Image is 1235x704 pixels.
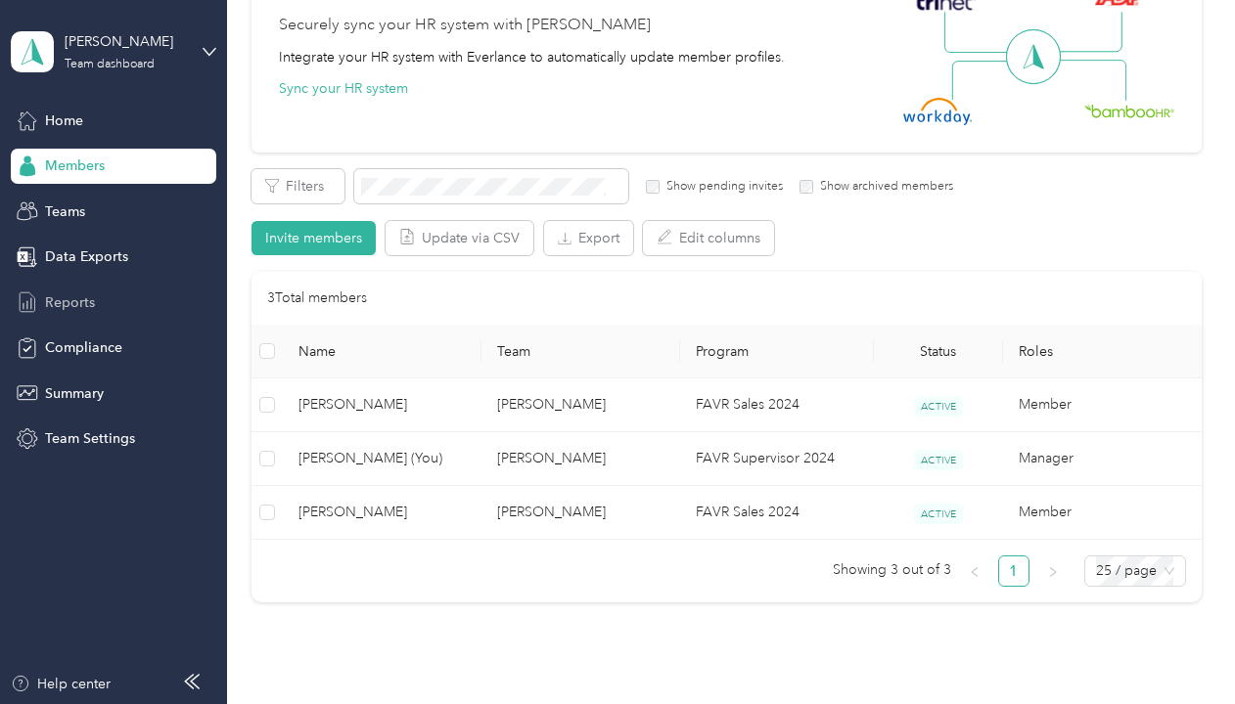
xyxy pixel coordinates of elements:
[45,246,128,267] span: Data Exports
[1054,12,1122,53] img: Line Right Up
[45,110,83,131] span: Home
[959,555,990,587] button: left
[298,448,466,469] span: [PERSON_NAME] (You)
[252,169,344,203] button: Filters
[45,383,104,404] span: Summary
[298,502,466,523] span: [PERSON_NAME]
[969,566,981,578] span: left
[45,201,85,222] span: Teams
[1037,555,1069,587] button: right
[914,450,963,470] span: ACTIVE
[252,221,376,255] button: Invite members
[680,325,874,378] th: Program
[1003,378,1202,432] td: Member
[680,486,874,540] td: FAVR Sales 2024
[903,98,972,125] img: Workday
[481,432,680,486] td: Shane Walden
[481,486,680,540] td: Shane Walden
[914,504,963,524] span: ACTIVE
[1003,486,1202,540] td: Member
[1003,432,1202,486] td: Manager
[279,78,408,99] button: Sync your HR system
[874,325,1003,378] th: Status
[298,394,466,416] span: [PERSON_NAME]
[283,486,481,540] td: Angelique R. Koehler
[1096,556,1174,586] span: 25 / page
[643,221,774,255] button: Edit columns
[45,428,135,449] span: Team Settings
[1084,104,1174,117] img: BambooHR
[813,178,953,196] label: Show archived members
[65,31,187,52] div: [PERSON_NAME]
[680,378,874,432] td: FAVR Sales 2024
[267,287,367,309] p: 3 Total members
[680,432,874,486] td: FAVR Supervisor 2024
[951,60,1020,100] img: Line Left Down
[45,337,122,358] span: Compliance
[914,396,963,417] span: ACTIVE
[45,292,95,313] span: Reports
[481,378,680,432] td: Shane Walden
[279,47,785,67] div: Integrate your HR system with Everlance to automatically update member profiles.
[998,555,1029,587] li: 1
[544,221,633,255] button: Export
[283,378,481,432] td: Beverlyann M. Adams
[283,325,481,378] th: Name
[959,555,990,587] li: Previous Page
[944,12,1013,54] img: Line Left Up
[1037,555,1069,587] li: Next Page
[1047,566,1059,578] span: right
[1058,60,1126,102] img: Line Right Down
[65,59,155,70] div: Team dashboard
[279,14,651,37] div: Securely sync your HR system with [PERSON_NAME]
[481,325,680,378] th: Team
[999,556,1029,586] a: 1
[833,555,951,585] span: Showing 3 out of 3
[283,432,481,486] td: Shane L. Walden (You)
[660,178,783,196] label: Show pending invites
[386,221,533,255] button: Update via CSV
[298,343,466,360] span: Name
[1125,594,1235,704] iframe: Everlance-gr Chat Button Frame
[11,674,111,694] button: Help center
[1084,555,1186,587] div: Page Size
[1003,325,1202,378] th: Roles
[45,155,105,176] span: Members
